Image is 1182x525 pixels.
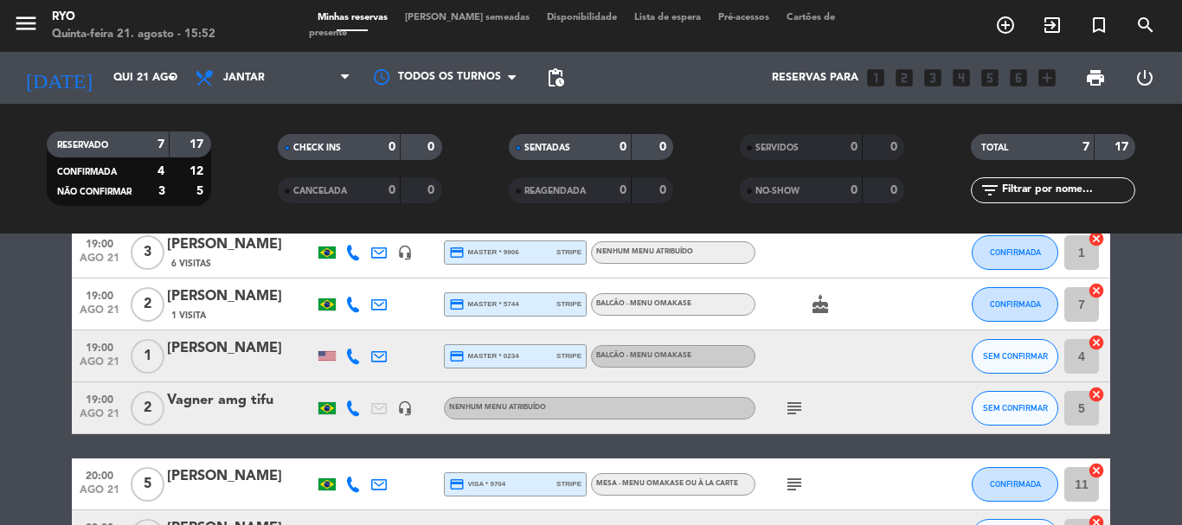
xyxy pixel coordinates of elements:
i: cake [810,294,831,315]
span: Pré-acessos [710,13,778,22]
span: Minhas reservas [309,13,396,22]
i: arrow_drop_down [161,67,182,88]
span: SEM CONFIRMAR [983,403,1048,413]
span: SEM CONFIRMAR [983,351,1048,361]
i: credit_card [449,297,465,312]
strong: 3 [158,185,165,197]
strong: 0 [851,184,858,196]
button: CONFIRMADA [972,467,1058,502]
span: 3 [131,235,164,270]
i: turned_in_not [1089,15,1109,35]
i: cancel [1088,386,1105,403]
strong: 0 [620,141,626,153]
strong: 0 [389,141,395,153]
i: add_circle_outline [995,15,1016,35]
span: 6 Visitas [171,257,211,271]
span: ago 21 [78,253,121,272]
span: TOTAL [981,144,1008,152]
span: Cartões de presente [309,13,835,38]
span: [PERSON_NAME] semeadas [396,13,538,22]
span: 2 [131,391,164,426]
span: NO-SHOW [755,187,800,195]
span: CANCELADA [293,187,347,195]
i: cancel [1088,282,1105,299]
span: Jantar [223,72,265,84]
span: BALCÃO - Menu Omakase [596,352,691,359]
div: Ryo [52,9,215,26]
span: 2 [131,287,164,322]
i: [DATE] [13,59,105,97]
span: Nenhum menu atribuído [596,248,693,255]
button: menu [13,10,39,42]
span: Reservas para [772,72,858,84]
span: CONFIRMADA [57,168,117,176]
button: CONFIRMADA [972,235,1058,270]
i: subject [784,398,805,419]
span: RESERVADO [57,141,108,150]
div: LOG OUT [1120,52,1169,104]
i: looks_4 [950,67,973,89]
span: 5 [131,467,164,502]
i: credit_card [449,245,465,260]
i: credit_card [449,349,465,364]
span: CONFIRMADA [990,299,1041,309]
i: add_box [1036,67,1058,89]
i: filter_list [980,180,1000,201]
span: ago 21 [78,304,121,324]
strong: 12 [190,165,207,177]
strong: 7 [157,138,164,150]
span: visa * 9704 [449,477,505,492]
span: 19:00 [78,388,121,408]
span: 19:00 [78,233,121,253]
span: 1 [131,339,164,374]
span: SERVIDOS [755,144,799,152]
div: Quinta-feira 21. agosto - 15:52 [52,26,215,43]
i: credit_card [449,477,465,492]
span: master * 9906 [449,245,519,260]
span: ago 21 [78,484,121,504]
span: master * 0234 [449,349,519,364]
div: [PERSON_NAME] [167,285,314,308]
strong: 4 [157,165,164,177]
i: headset_mic [397,245,413,260]
span: stripe [556,298,581,310]
span: stripe [556,350,581,362]
strong: 0 [659,141,670,153]
span: ago 21 [78,408,121,428]
i: search [1135,15,1156,35]
strong: 0 [890,184,901,196]
button: SEM CONFIRMAR [972,391,1058,426]
span: Nenhum menu atribuído [449,404,546,411]
span: pending_actions [545,67,566,88]
div: Vagner amg tifu [167,389,314,412]
span: 19:00 [78,336,121,356]
span: Disponibilidade [538,13,626,22]
i: looks_3 [922,67,944,89]
strong: 5 [196,185,207,197]
i: looks_one [864,67,887,89]
input: Filtrar por nome... [1000,181,1134,200]
span: 20:00 [78,464,121,484]
span: stripe [556,246,581,258]
strong: 17 [1115,141,1132,153]
strong: 0 [389,184,395,196]
button: CONFIRMADA [972,287,1058,322]
i: cancel [1088,230,1105,247]
div: [PERSON_NAME] [167,465,314,488]
button: SEM CONFIRMAR [972,339,1058,374]
i: looks_two [893,67,915,89]
span: SENTADAS [524,144,570,152]
span: master * 5744 [449,297,519,312]
strong: 17 [190,138,207,150]
i: power_settings_new [1134,67,1155,88]
span: 1 Visita [171,309,206,323]
span: MESA - Menu Omakase ou À La Carte [596,480,738,487]
span: print [1085,67,1106,88]
strong: 0 [890,141,901,153]
div: [PERSON_NAME] [167,337,314,360]
span: BALCÃO - Menu Omakase [596,300,691,307]
div: [PERSON_NAME] [167,234,314,256]
i: looks_5 [979,67,1001,89]
i: cancel [1088,334,1105,351]
span: Lista de espera [626,13,710,22]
